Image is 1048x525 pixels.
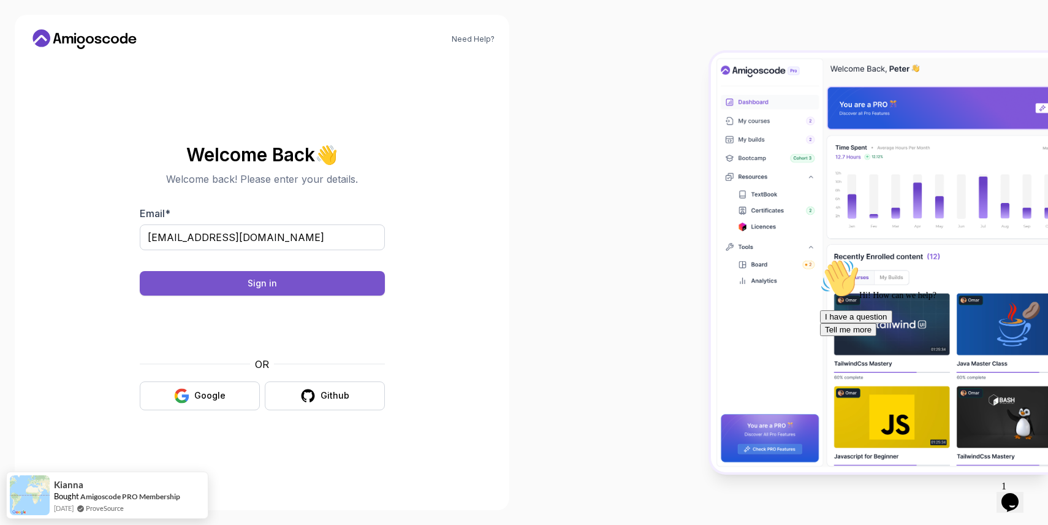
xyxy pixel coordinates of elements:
[29,29,140,49] a: Home link
[321,389,349,402] div: Github
[248,277,277,289] div: Sign in
[5,69,61,82] button: Tell me more
[194,389,226,402] div: Google
[265,381,385,410] button: Github
[140,381,260,410] button: Google
[5,5,44,44] img: :wave:
[86,503,124,513] a: ProveSource
[140,145,385,164] h2: Welcome Back
[54,503,74,513] span: [DATE]
[815,254,1036,470] iframe: chat widget
[313,140,342,167] span: 👋
[54,491,79,501] span: Bought
[5,37,121,46] span: Hi! How can we help?
[452,34,495,44] a: Need Help?
[170,303,355,350] iframe: Widget containing checkbox for hCaptcha security challenge
[140,172,385,186] p: Welcome back! Please enter your details.
[54,480,83,490] span: Kianna
[997,476,1036,513] iframe: chat widget
[140,224,385,250] input: Enter your email
[10,475,50,515] img: provesource social proof notification image
[80,492,180,501] a: Amigoscode PRO Membership
[711,53,1048,473] img: Amigoscode Dashboard
[5,56,77,69] button: I have a question
[140,207,170,220] label: Email *
[5,5,226,82] div: 👋Hi! How can we help?I have a questionTell me more
[140,271,385,296] button: Sign in
[255,357,269,372] p: OR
